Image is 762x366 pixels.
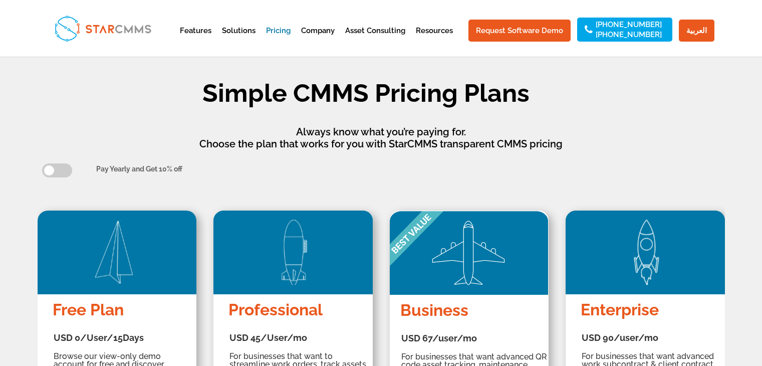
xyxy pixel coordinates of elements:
[596,21,662,28] a: [PHONE_NUMBER]
[345,27,405,52] a: Asset Consulting
[566,210,729,294] img: Image
[581,301,723,323] h4: Enterprise
[266,27,291,52] a: Pricing
[54,333,194,347] h3: USD 0/User/15Days
[228,301,371,323] h4: Professional
[401,334,551,348] h3: USD 67/user/mo
[400,301,552,324] h4: Business
[468,20,571,42] a: Request Software Demo
[53,301,195,323] h4: Free Plan
[96,163,720,175] div: Pay Yearly and Get 10% off
[50,11,155,46] img: StarCMMS
[596,31,662,38] a: [PHONE_NUMBER]
[416,27,453,52] a: Resources
[301,27,335,52] a: Company
[111,126,652,150] p: Always know what you’re paying for. Choose the plan that works for you with StarCMMS transparent ...
[81,81,652,111] h1: Simple CMMS Pricing Plans
[679,20,714,42] a: العربية
[180,27,211,52] a: Features
[229,333,370,347] h3: USD 45/User/mo
[213,210,377,294] img: Image
[582,333,722,347] h3: USD 90/user/mo
[222,27,256,52] a: Solutions
[38,210,201,294] img: Image
[390,211,548,295] img: Image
